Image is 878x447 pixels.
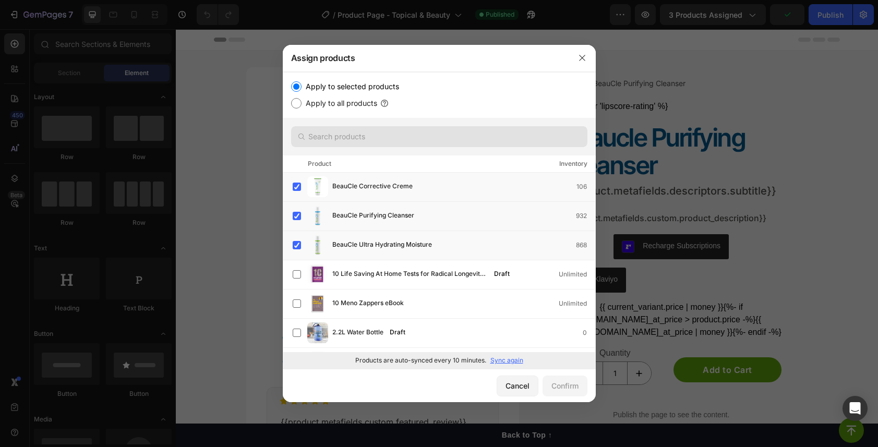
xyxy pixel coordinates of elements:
div: 868 [576,240,595,250]
div: Confirm [551,380,579,391]
img: product-img [307,235,328,256]
div: /> [283,72,596,369]
div: Inventory [559,159,587,169]
button: Klaviyo [389,238,450,263]
span: 10 Life Saving At Home Tests for Radical Longevity eBook [332,269,488,280]
span: BeauCle Purifying Cleanser [332,210,414,222]
div: Quantity [385,316,494,333]
div: Draft [386,327,410,337]
span: 10 Meno Zappers eBook [332,298,404,309]
img: product-img [307,264,328,285]
span: {{ current_variant.price | money }} [424,273,547,282]
p: Publish the page to see the content. [385,380,606,391]
div: Unlimited [559,298,595,309]
p: Sync again [490,356,523,365]
p: {{product.metafields.custom.featured_review}} [105,385,309,401]
div: Recharge Subscriptions [467,211,545,222]
div: {% render 'lipscore-rating' %} [385,71,606,83]
img: product-img [307,352,328,372]
button: Confirm [543,376,587,396]
img: product-img [307,322,328,343]
img: product-img [307,206,328,226]
button: Cancel [497,376,538,396]
div: Add to Cart [527,334,576,347]
span: BeauCle Ultra Hydrating Moisture [332,239,432,251]
span: Home [385,47,405,61]
img: An 8 oz. bottle of BeauCle Skin Purifying Face and Body Wash that is a purifying cleanser. [91,59,322,290]
div: 0 [583,328,595,338]
p: {{product.metafields.descriptors.subtitle}} [386,152,605,171]
label: Apply to all products [302,97,377,110]
button: increment [452,333,475,355]
div: 932 [576,211,595,221]
div: Klaviyo [418,245,442,256]
div: Assign products [283,44,569,71]
img: Klaviyo.png [398,245,410,257]
div: Product [308,159,331,169]
button: Add to Cart [498,328,606,353]
span: 2.2L Water Bottle [332,327,383,339]
p: {{product.metafields.custom.product_description}} [386,182,605,197]
span: BeauCle Purifying Cleanser [417,47,510,61]
span: {{ current_[DOMAIN_NAME]_at_price | money }} [386,286,585,307]
div: {%- if [DOMAIN_NAME]_at_price > product.price -%} {%- endif -%} [385,268,606,309]
span: BeauCle Corrective Creme [332,181,413,192]
div: Open Intercom Messenger [843,396,868,421]
label: Apply to selected products [302,80,399,93]
input: Search products [291,126,587,147]
img: product-img [307,176,328,197]
div: Draft [490,269,514,279]
button: Recharge Subscriptions [438,205,553,230]
input: quantity [427,333,452,355]
img: An 8 oz. bottle of BeauCle Skin Purifying Face and Body Wash that is a purifying cleanser. [91,296,132,337]
div: 106 [576,182,595,192]
h1: beaucle purifying cleanser [385,94,606,151]
p: Products are auto-synced every 10 minutes. [355,356,486,365]
div: Cancel [506,380,530,391]
button: decrement [403,333,427,355]
div: Unlimited [559,269,595,280]
img: product-img [307,293,328,314]
nav: breadcrumb [385,47,606,61]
